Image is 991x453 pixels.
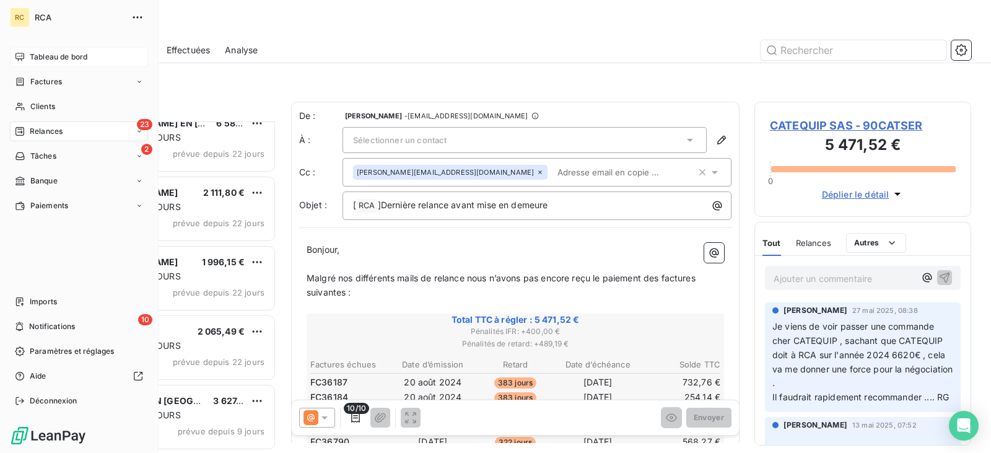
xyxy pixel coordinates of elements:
span: Pénalités de retard : + 489,19 € [308,338,722,350]
span: 0 [768,176,773,186]
td: 20 août 2024 [392,390,473,404]
span: 27 mai 2025, 08:38 [852,307,918,314]
button: Autres [846,233,906,253]
span: prévue depuis 22 jours [173,218,264,228]
button: Envoyer [686,408,731,428]
td: 254,14 € [640,390,721,404]
a: Aide [10,366,148,386]
span: 1 996,15 € [202,257,245,267]
span: - [EMAIL_ADDRESS][DOMAIN_NAME] [404,112,528,120]
span: Effectuées [167,44,211,56]
span: 6 589,20 € [216,118,264,128]
span: 383 jours [494,377,536,389]
span: Clients [30,101,55,112]
span: 383 jours [494,392,536,403]
div: RC [10,7,30,27]
span: Imports [30,296,57,307]
span: FC36184 [310,391,348,403]
label: À : [299,134,343,146]
span: RCA [357,199,377,213]
span: Banque [30,175,58,187]
span: MC [PERSON_NAME] EN [GEOGRAPHIC_DATA] [87,118,287,128]
span: De : [299,110,343,122]
span: Il faudrait rapidement recommander .... RG [772,392,949,402]
td: 732,76 € [640,376,721,389]
h3: 5 471,52 € [770,134,956,159]
span: prévue depuis 22 jours [173,288,264,297]
span: [ [353,200,356,210]
td: [DATE] [392,435,473,449]
th: Date d’échéance [557,358,639,371]
span: FC36187 [310,376,347,389]
span: Total TTC à régler : 5 471,52 € [308,314,722,326]
span: [PERSON_NAME] [784,420,847,431]
th: Factures échues [310,358,391,371]
span: Factures [30,76,62,87]
span: Notifications [29,321,75,332]
span: Bonjour, [307,244,339,255]
td: 20 août 2024 [392,376,473,389]
span: Relances [796,238,831,248]
span: Analyse [225,44,258,56]
span: ]Dernière relance avant mise en demeure [378,200,548,210]
div: Open Intercom Messenger [949,411,979,441]
td: 568,27 € [640,435,721,449]
span: Déplier le détail [822,188,889,201]
span: Paramètres et réglages [30,346,114,357]
span: Tout [762,238,781,248]
td: [DATE] [557,390,639,404]
img: Logo LeanPay [10,426,87,446]
input: Adresse email en copie ... [552,163,696,182]
span: 10/10 [344,403,369,414]
span: [PERSON_NAME][EMAIL_ADDRESS][DOMAIN_NAME] [357,169,534,176]
span: [PERSON_NAME] [345,112,402,120]
span: 2 [141,144,152,155]
span: Objet : [299,200,327,210]
th: Date d’émission [392,358,473,371]
span: prévue depuis 22 jours [173,149,264,159]
span: 3 627,20 € [213,395,259,406]
input: Rechercher [761,40,946,60]
span: Déconnexion [30,395,77,407]
span: Tâches [30,151,56,162]
span: prévue depuis 9 jours [178,426,264,436]
span: Pénalités IFR : + 400,00 € [308,326,722,337]
label: Cc : [299,166,343,178]
span: Sélectionner un contact [353,135,447,145]
span: Aide [30,371,46,382]
th: Retard [474,358,556,371]
td: [DATE] [557,376,639,389]
span: CATEQUIP SAS - 90CATSER [770,117,956,134]
span: Malgré nos différents mails de relance nous n’avons pas encore reçu le paiement des factures suiv... [307,273,698,297]
span: 13 mai 2025, 07:52 [852,421,917,429]
span: 2 065,49 € [198,326,245,336]
span: Tableau de bord [30,51,87,63]
span: U EXPRESS LYON [GEOGRAPHIC_DATA] [87,395,256,406]
span: Relances [30,126,63,137]
span: 2 111,80 € [203,187,245,198]
span: Je viens de voir passer une commande cher CATEQUIP , sachant que CATEQUIP doit à RCA sur l'année ... [772,321,955,389]
span: 10 [138,314,152,325]
td: [DATE] [557,435,639,449]
span: [PERSON_NAME] [784,305,847,316]
span: 23 [137,119,152,130]
span: Paiements [30,200,68,211]
div: grid [59,121,276,453]
span: prévue depuis 22 jours [173,357,264,367]
span: FC36790 [310,436,349,448]
span: RCA [35,12,124,22]
button: Déplier le détail [818,187,908,201]
th: Solde TTC [640,358,721,371]
span: 322 jours [495,437,536,448]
